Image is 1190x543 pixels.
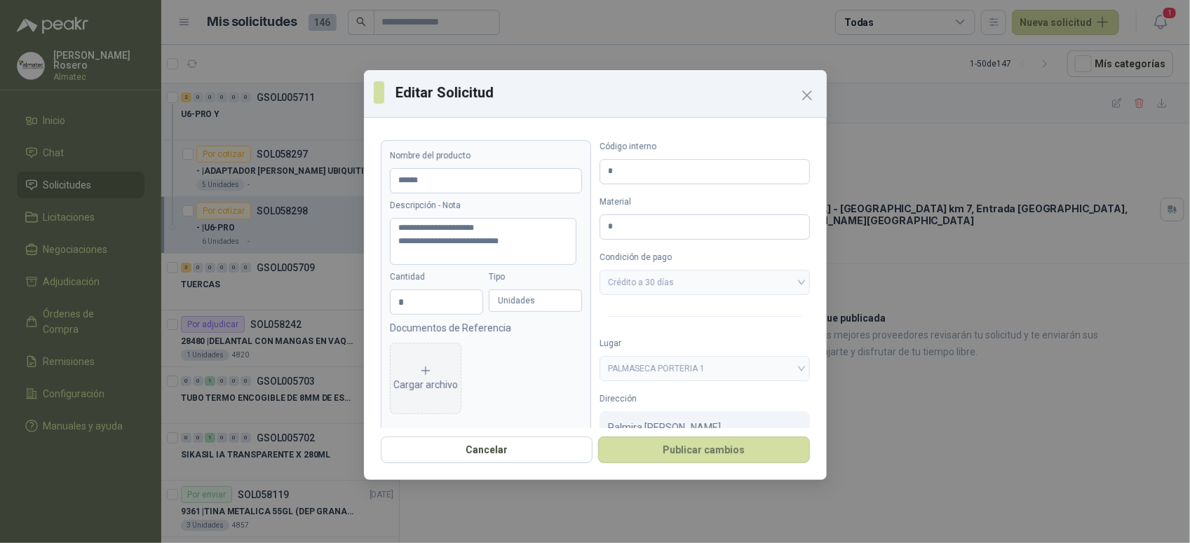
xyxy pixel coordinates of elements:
label: Cantidad [390,270,483,284]
label: Dirección [600,392,810,406]
button: Publicar cambios [598,437,810,463]
label: Descripción - Nota [390,199,582,212]
h3: Editar Solicitud [395,82,817,103]
p: Documentos de Referencia [390,320,582,336]
div: Unidades [489,289,582,312]
label: Lugar [600,337,810,350]
span: PALMASECA PORTERIA 1 [608,358,802,379]
label: Tipo [489,270,582,284]
button: Close [796,84,818,106]
div: Cargar archivo [393,364,458,392]
label: Nombre del producto [390,149,582,163]
label: Código interno [600,140,810,153]
div: Palmira , [PERSON_NAME][GEOGRAPHIC_DATA] [600,411,810,505]
button: Cancelar [381,437,593,463]
label: Condición de pago [600,251,810,264]
span: Crédito a 30 días [608,272,802,293]
label: Material [600,195,810,209]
